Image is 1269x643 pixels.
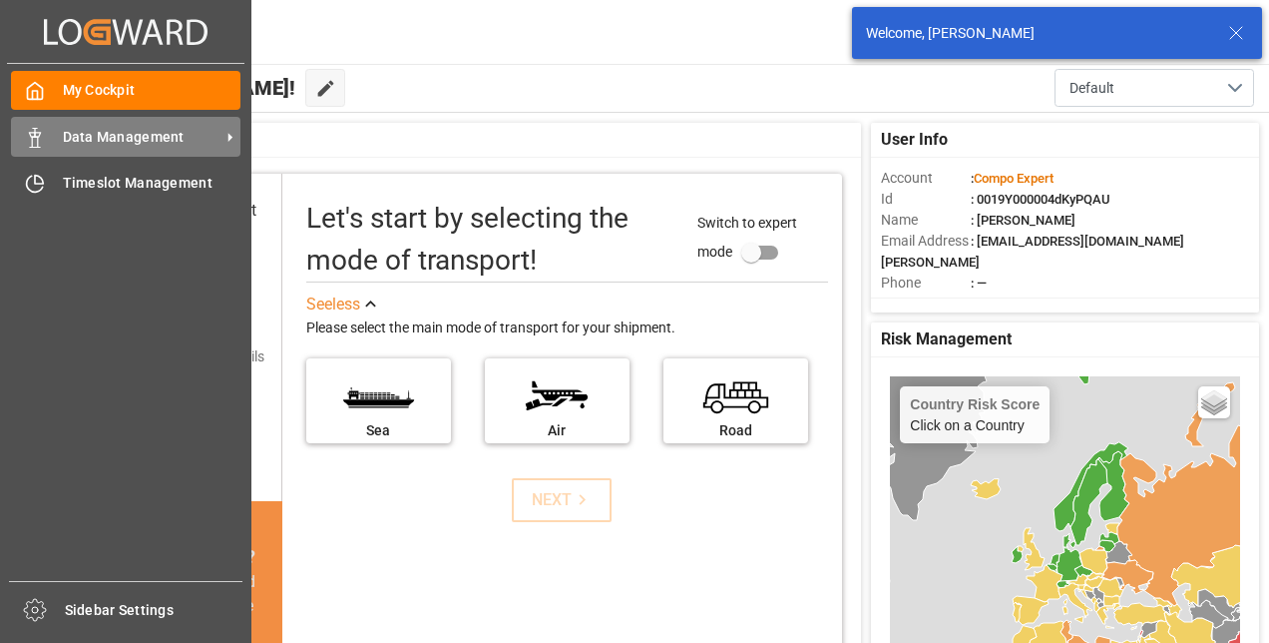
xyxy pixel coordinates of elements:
[11,164,240,203] a: Timeslot Management
[881,273,971,294] span: Phone
[974,171,1054,186] span: Compo Expert
[971,192,1110,207] span: : 0019Y000004dKyPQAU
[881,189,971,210] span: Id
[63,127,220,148] span: Data Management
[11,71,240,110] a: My Cockpit
[306,198,678,282] div: Let's start by selecting the mode of transport!
[495,420,620,441] div: Air
[910,396,1040,412] h4: Country Risk Score
[1055,69,1254,107] button: open menu
[316,420,441,441] div: Sea
[910,396,1040,433] div: Click on a Country
[971,276,987,291] span: : —
[971,297,1021,312] span: : Shipper
[697,215,797,260] span: Switch to expert mode
[881,168,971,189] span: Account
[140,346,264,367] div: Add shipping details
[306,317,828,340] div: Please select the main mode of transport for your shipment.
[532,488,593,512] div: NEXT
[306,293,360,317] div: See less
[971,171,1054,186] span: :
[881,294,971,315] span: Account Type
[65,600,243,621] span: Sidebar Settings
[881,210,971,231] span: Name
[63,173,241,194] span: Timeslot Management
[881,128,948,152] span: User Info
[881,234,1184,270] span: : [EMAIL_ADDRESS][DOMAIN_NAME][PERSON_NAME]
[1069,78,1114,99] span: Default
[673,420,798,441] div: Road
[881,327,1012,351] span: Risk Management
[971,213,1075,228] span: : [PERSON_NAME]
[512,478,612,522] button: NEXT
[1198,386,1230,418] a: Layers
[881,231,971,252] span: Email Address
[866,23,1209,44] div: Welcome, [PERSON_NAME]
[63,80,241,101] span: My Cockpit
